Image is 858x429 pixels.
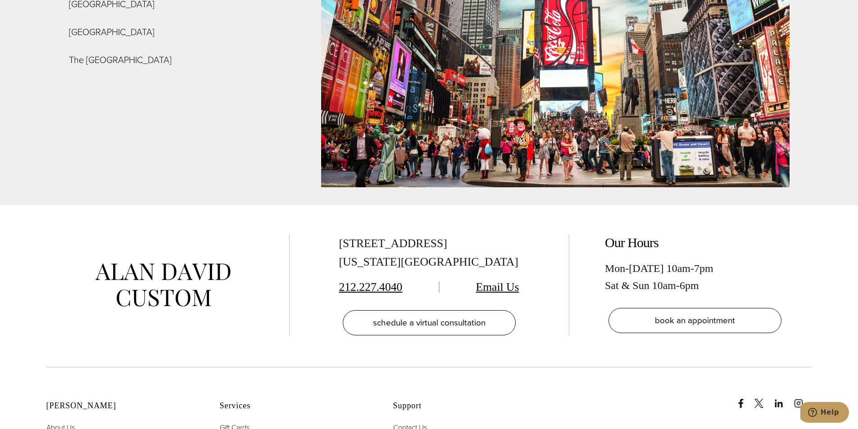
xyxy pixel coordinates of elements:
img: alan david custom [95,263,231,307]
a: 212.227.4040 [339,280,403,294]
h2: Services [220,401,371,411]
h2: Our Hours [605,235,785,251]
span: schedule a virtual consultation [373,316,486,329]
div: Mon-[DATE] 10am-7pm Sat & Sun 10am-6pm [605,260,785,294]
a: instagram [794,390,812,408]
div: [STREET_ADDRESS] [US_STATE][GEOGRAPHIC_DATA] [339,235,519,271]
a: schedule a virtual consultation [343,310,516,335]
a: Email Us [476,280,519,294]
h2: [PERSON_NAME] [46,401,197,411]
span: book an appointment [655,314,735,327]
iframe: Opens a widget where you can chat to one of our agents [800,402,849,424]
h2: Support [393,401,544,411]
a: book an appointment [608,308,781,333]
a: linkedin [774,390,792,408]
a: x/twitter [754,390,772,408]
a: Facebook [736,390,753,408]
